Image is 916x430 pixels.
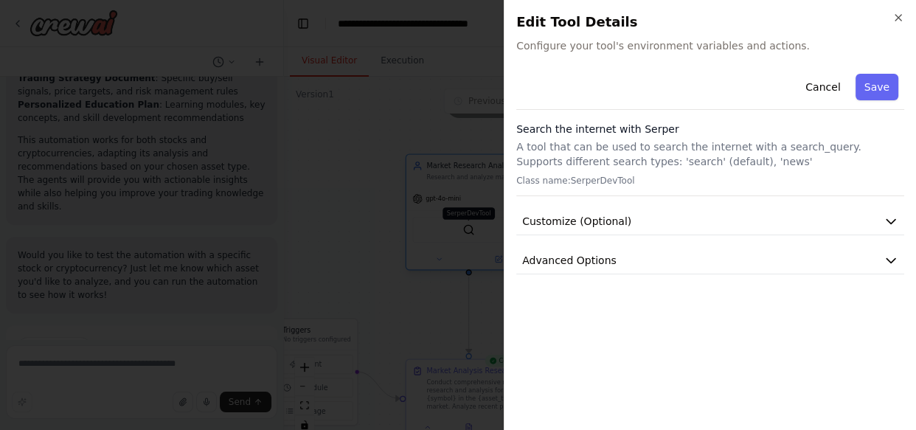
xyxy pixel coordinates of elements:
[797,74,849,100] button: Cancel
[516,12,904,32] h2: Edit Tool Details
[856,74,898,100] button: Save
[516,175,904,187] p: Class name: SerperDevTool
[522,214,631,229] span: Customize (Optional)
[516,247,904,274] button: Advanced Options
[516,139,904,169] p: A tool that can be used to search the internet with a search_query. Supports different search typ...
[516,122,904,136] h3: Search the internet with Serper
[516,38,904,53] span: Configure your tool's environment variables and actions.
[522,253,617,268] span: Advanced Options
[516,208,904,235] button: Customize (Optional)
